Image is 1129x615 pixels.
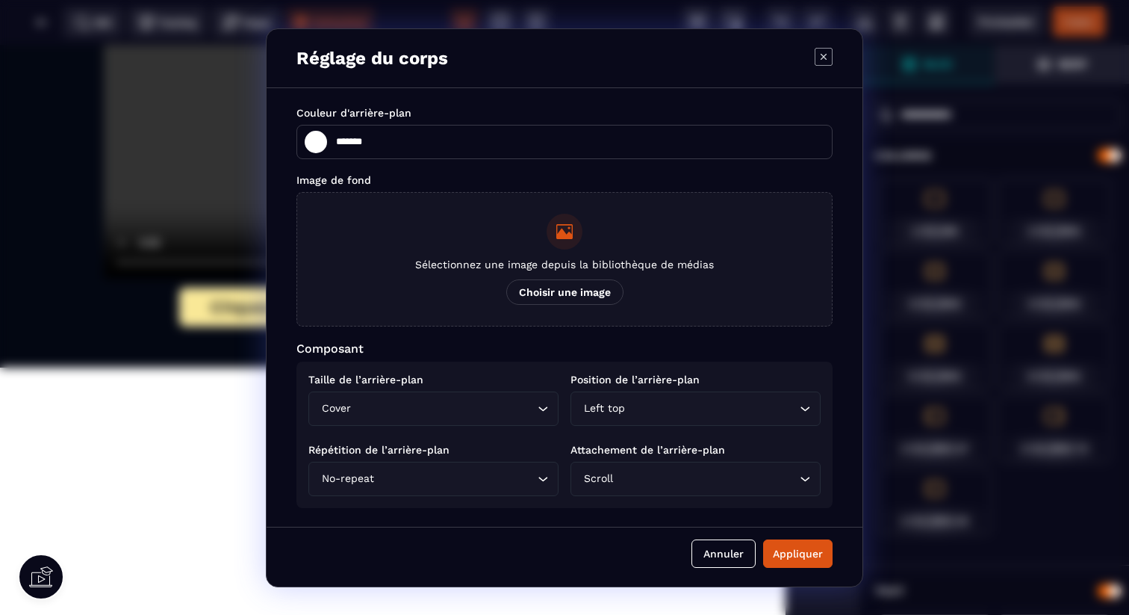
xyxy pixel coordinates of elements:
span: No-repeat [318,471,377,487]
input: Search for option [616,471,796,487]
button: Appliquer [763,540,833,568]
p: Position de l’arrière-plan [570,374,821,386]
p: Composant [296,342,833,356]
button: Cliquez ici pour déposer votre candidature [179,243,606,282]
button: Annuler [691,540,756,568]
input: Search for option [354,401,534,417]
p: Réglage du corps [296,48,448,69]
span: Scroll [580,471,616,487]
span: Left top [580,401,628,417]
div: Search for option [308,462,559,496]
p: Image de fond [296,174,833,186]
button: Sélectionnez une image depuis la bibliothèque de médiasChoisir une image [296,192,833,327]
div: Search for option [570,462,821,496]
div: Search for option [308,392,559,426]
span: Cover [318,401,354,417]
input: Search for option [377,471,534,487]
p: Répétition de l’arrière-plan [308,444,559,456]
p: Attachement de l’arrière-plan [570,444,821,456]
span: Choisir une image [506,279,623,305]
div: Search for option [570,392,821,426]
p: Taille de l’arrière-plan [308,374,559,386]
input: Search for option [628,401,796,417]
p: Couleur d'arrière-plan [296,107,833,119]
div: Appliquer [773,546,823,561]
span: Sélectionnez une image depuis la bibliothèque de médias [415,259,714,271]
